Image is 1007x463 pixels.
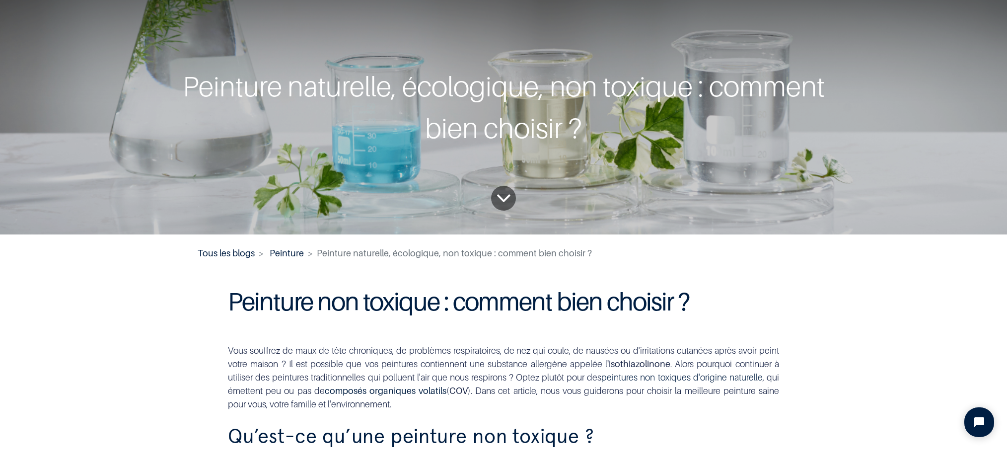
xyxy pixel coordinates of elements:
a: Tous les blogs [198,248,255,258]
a: Peinture [270,248,304,258]
b: 'isothiazolinone [607,359,670,369]
p: Vous souffrez de maux de tête chroniques, de problèmes respiratoires, de nez qui coule, de nausée... [228,344,779,411]
iframe: Tidio Chat [956,399,1003,446]
nav: fil d'Ariane [198,246,810,260]
span: Qu’est-ce qu’une peinture non toxique ? [228,427,594,447]
h1: Peinture non toxique : comment bien choisir ? [228,288,779,315]
b: COV [449,386,468,396]
div: Peinture naturelle, écologique, non toxique : comment bien choisir ? [163,66,844,149]
a: peintures non toxiques d'origine naturelle [601,372,762,383]
i: To blog content [496,178,511,219]
a: To blog content [491,186,516,211]
span: Peinture naturelle, écologique, non toxique : comment bien choisir ? [317,248,592,258]
a: composés organiques volatils [325,386,446,396]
